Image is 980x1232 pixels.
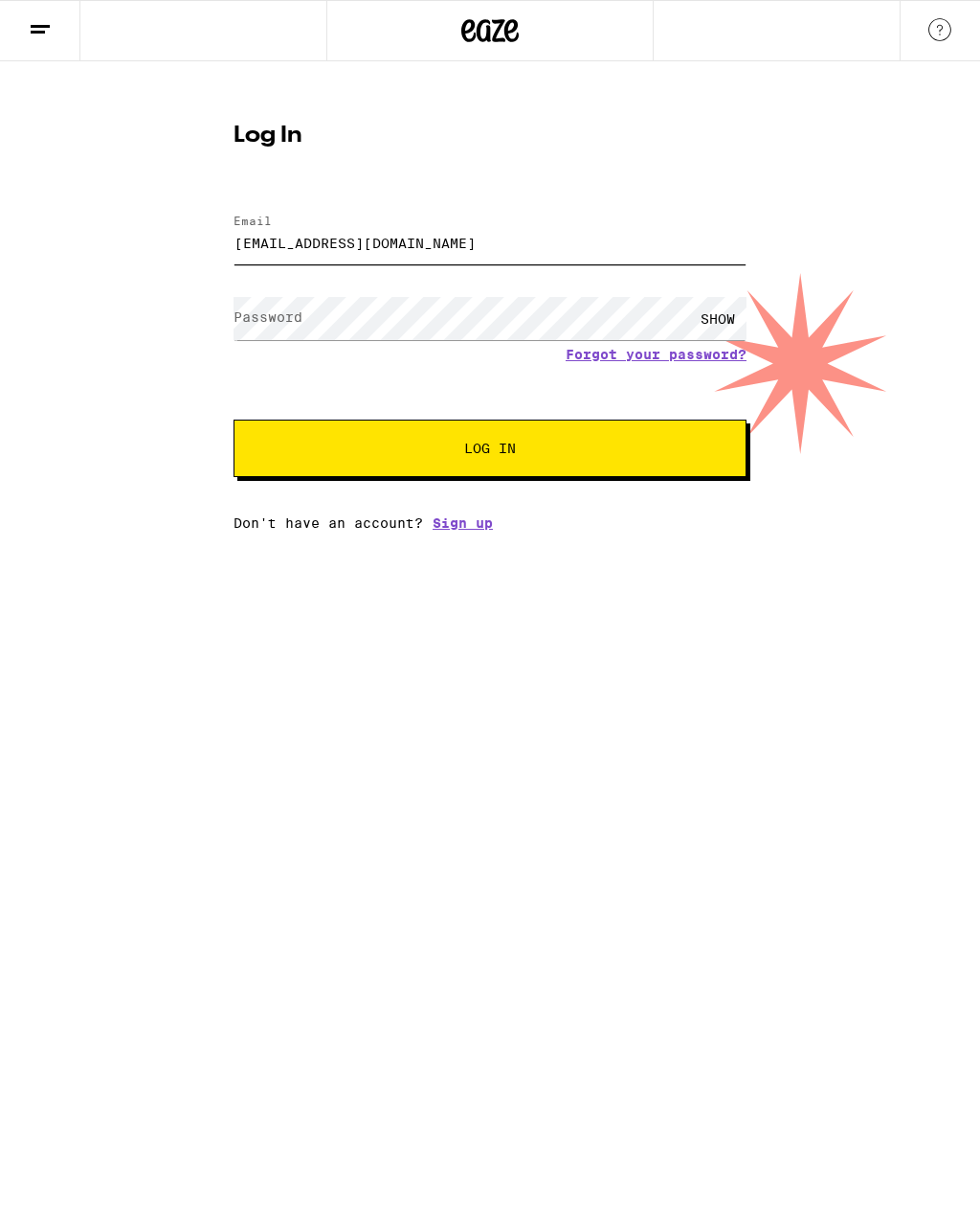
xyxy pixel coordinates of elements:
div: Don't have an account? [234,515,746,531]
a: Sign up [433,515,493,531]
a: Forgot your password? [566,347,746,362]
div: SHOW [689,297,746,340]
span: Log In [464,442,516,455]
button: Log In [234,420,746,477]
h1: Log In [234,125,746,148]
label: Password [234,309,302,325]
label: Email [234,215,272,227]
input: Email [234,221,746,264]
span: Hi. Need any help? [11,13,138,29]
